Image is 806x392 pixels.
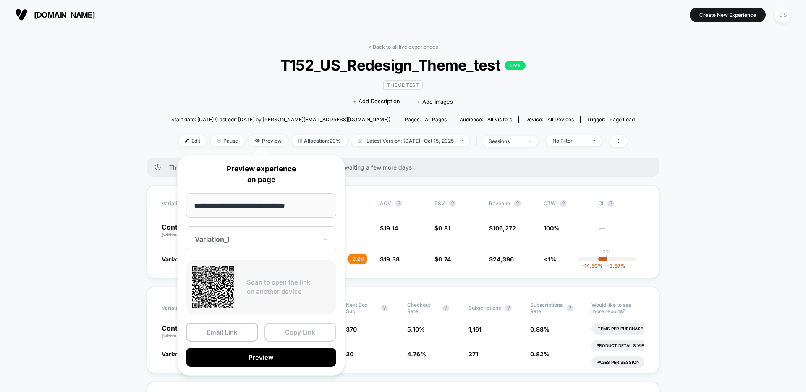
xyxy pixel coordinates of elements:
[487,116,512,123] span: All Visitors
[162,200,208,207] span: Variation
[380,225,398,232] span: $
[383,80,423,90] span: Theme Test
[217,139,221,143] img: end
[582,263,603,269] span: -14.50 %
[358,139,362,143] img: calendar
[606,255,607,261] p: |
[407,302,438,314] span: Checkout Rate
[544,256,556,263] span: <1%
[368,44,438,50] a: < Back to all live experiences
[417,98,453,105] span: + Add Images
[544,200,590,207] span: OTW
[592,140,595,141] img: end
[607,200,614,207] button: ?
[348,254,367,264] div: - 9.2 %
[460,116,512,123] div: Audience:
[530,326,550,333] span: 0.88 %
[292,135,347,146] span: Allocation: 20%
[591,302,644,314] p: Would like to see more reports?
[186,164,336,185] p: Preview experience on page
[598,226,644,238] span: ---
[407,350,426,358] span: 4.76 %
[346,302,377,314] span: Next Box Sub
[162,232,199,237] span: (without changes)
[162,224,208,238] p: Control
[493,225,516,232] span: 106,272
[598,200,644,207] span: CI
[468,326,482,333] span: 1,161
[489,225,516,232] span: $
[384,225,398,232] span: 19.14
[186,323,258,342] button: Email Link
[591,323,648,335] li: Items Per Purchase
[514,200,521,207] button: ?
[298,139,302,143] img: rebalance
[381,305,388,311] button: ?
[434,256,451,263] span: $
[529,140,531,142] img: end
[505,305,512,311] button: ?
[194,56,611,74] span: T152_US_Redesign_Theme_test
[171,116,390,123] span: Start date: [DATE] (Last edit [DATE] by [PERSON_NAME][EMAIL_ADDRESS][DOMAIN_NAME])
[489,200,510,206] span: Revenue
[405,116,447,123] div: Pages:
[407,326,425,333] span: 5.10 %
[179,135,207,146] span: Edit
[775,7,791,23] div: CS
[489,256,514,263] span: $
[434,200,445,206] span: PSV
[442,305,449,311] button: ?
[162,350,192,358] span: Variation_1
[468,305,501,311] span: Subscriptions
[602,248,611,255] p: 0%
[162,333,199,338] span: (without changes)
[544,225,560,232] span: 100%
[489,138,522,144] div: sessions
[264,323,337,342] button: Copy Link
[560,200,567,207] button: ?
[438,256,451,263] span: 0.74
[493,256,514,263] span: 24,396
[587,116,635,123] div: Trigger:
[211,135,244,146] span: Pause
[351,135,469,146] span: Latest Version: [DATE] - Oct 15, 2025
[162,325,215,339] p: Control
[425,116,447,123] span: all pages
[162,256,192,263] span: Variation_1
[384,256,400,263] span: 19.38
[186,348,336,367] button: Preview
[603,263,625,269] span: -3.57 %
[530,302,563,314] span: Subscriptions Rate
[380,256,400,263] span: $
[591,340,668,351] li: Product Details Views Rate
[547,116,574,123] span: all devices
[13,8,97,21] button: [DOMAIN_NAME]
[460,140,463,141] img: end
[518,116,580,123] span: Device:
[449,200,456,207] button: ?
[591,356,645,368] li: Pages Per Session
[567,305,573,311] button: ?
[169,164,643,171] span: There are still no statistically significant results. We recommend waiting a few more days
[380,200,391,206] span: AOV
[353,97,400,106] span: + Add Description
[530,350,550,358] span: 0.82 %
[434,225,450,232] span: $
[34,10,95,19] span: [DOMAIN_NAME]
[690,8,766,22] button: Create New Experience
[610,116,635,123] span: Page Load
[395,200,402,207] button: ?
[505,61,526,70] p: LIVE
[346,326,357,333] span: 370
[772,6,793,24] button: CS
[468,350,478,358] span: 271
[249,135,288,146] span: Preview
[185,139,189,143] img: edit
[552,138,586,144] div: No Filter
[474,135,482,147] span: |
[438,225,450,232] span: 0.81
[162,302,208,314] span: Variation
[15,8,28,21] img: Visually logo
[247,278,330,297] p: Scan to open the link on another device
